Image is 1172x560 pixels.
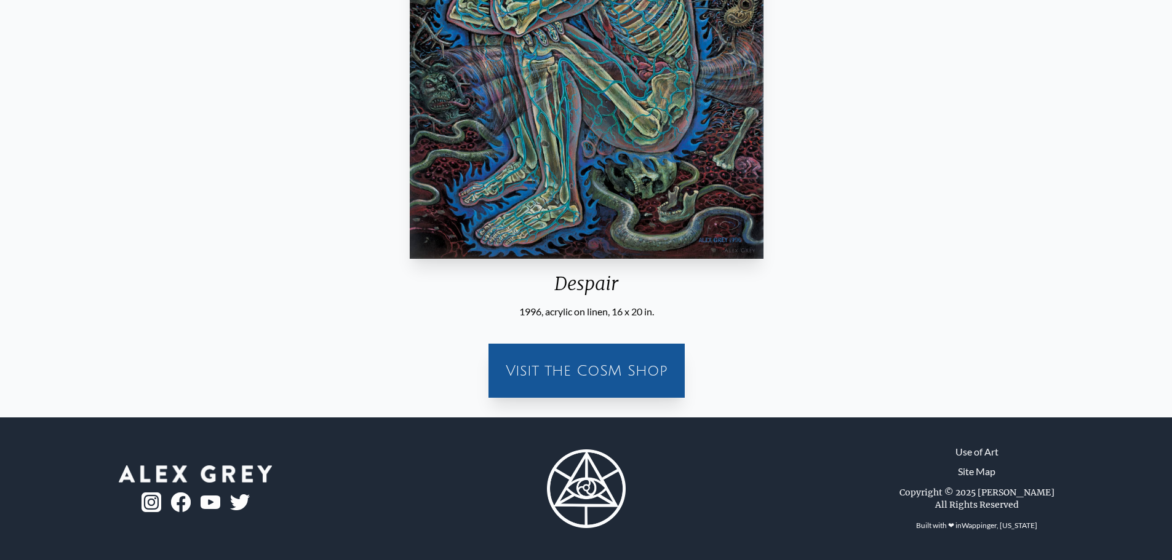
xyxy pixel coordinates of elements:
[405,304,768,319] div: 1996, acrylic on linen, 16 x 20 in.
[230,494,250,510] img: twitter-logo.png
[171,492,191,512] img: fb-logo.png
[962,521,1037,530] a: Wappinger, [US_STATE]
[958,464,995,479] a: Site Map
[201,495,220,510] img: youtube-logo.png
[496,351,677,390] a: Visit the CoSM Shop
[911,516,1042,535] div: Built with ❤ in
[405,272,768,304] div: Despair
[955,444,999,459] a: Use of Art
[142,492,161,512] img: ig-logo.png
[935,499,1019,511] div: All Rights Reserved
[899,486,1054,499] div: Copyright © 2025 [PERSON_NAME]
